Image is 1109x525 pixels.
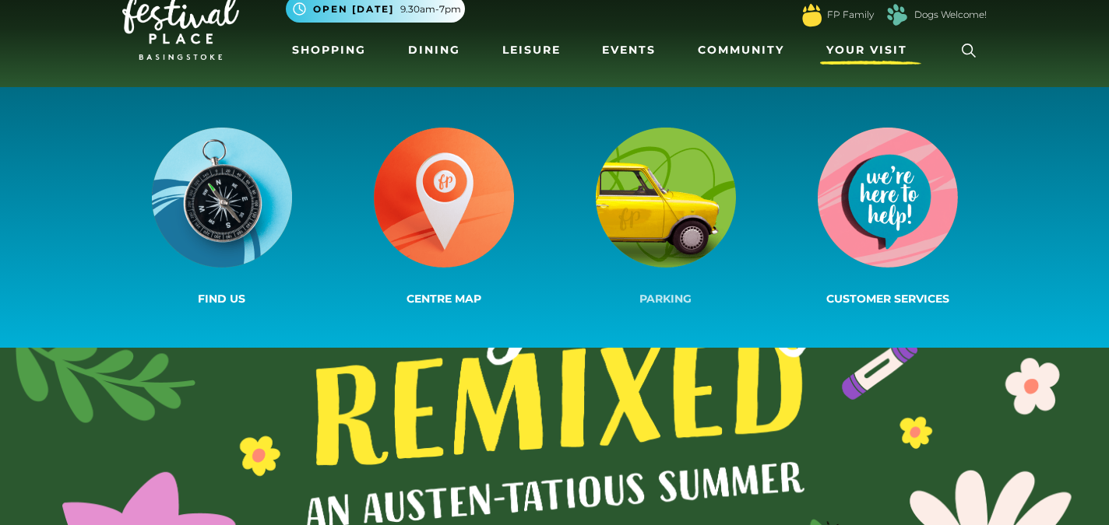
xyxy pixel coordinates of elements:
span: Centre Map [407,292,481,306]
span: Your Visit [826,42,907,58]
a: Dogs Welcome! [914,8,987,22]
a: Community [692,36,790,65]
a: Customer Services [776,124,998,310]
span: 9.30am-7pm [400,2,461,16]
a: Parking [554,124,776,310]
span: Customer Services [826,292,949,306]
span: Find us [198,292,245,306]
a: Find us [111,124,333,310]
a: FP Family [827,8,874,22]
span: Open [DATE] [313,2,394,16]
a: Events [596,36,662,65]
a: Your Visit [820,36,921,65]
span: Parking [639,292,692,306]
a: Leisure [496,36,567,65]
a: Centre Map [333,124,554,310]
a: Dining [402,36,466,65]
a: Shopping [286,36,372,65]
